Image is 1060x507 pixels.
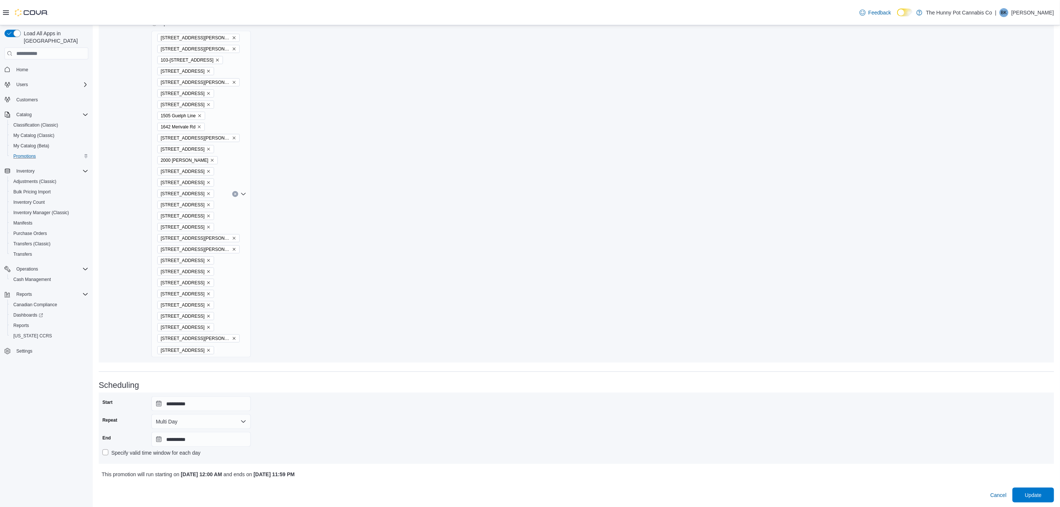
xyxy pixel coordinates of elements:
span: [STREET_ADDRESS] [161,201,205,209]
span: 103-[STREET_ADDRESS] [161,56,214,64]
a: Classification (Classic) [10,121,61,130]
a: Canadian Compliance [10,300,60,309]
a: Inventory Manager (Classic) [10,208,72,217]
span: Update [1025,491,1041,499]
span: Reports [10,321,88,330]
span: Canadian Compliance [13,302,57,308]
a: Home [13,65,31,74]
span: 206 Bank Street [157,167,214,176]
button: Remove 334 Wellington Rd from selection in this group [206,348,211,353]
button: Reports [1,289,91,300]
span: Catalog [13,110,88,119]
button: Remove 2500 Hurontario St from selection in this group [206,203,211,207]
span: 1405 Carling Ave [157,89,214,98]
span: Cash Management [13,277,51,282]
label: Start [102,399,112,405]
span: Cash Management [10,275,88,284]
span: 334 Wellington Rd [157,346,214,354]
button: Remove 2000 Appleby from selection in this group [210,158,214,163]
span: 1505 Guelph Line [157,112,205,120]
span: Inventory Count [13,199,45,205]
p: | [995,8,997,17]
span: Reports [13,323,29,328]
span: [STREET_ADDRESS][PERSON_NAME] [161,45,230,53]
span: 2500 Hurontario St [157,201,214,209]
span: Manifests [10,219,88,228]
span: Adjustments (Classic) [13,179,56,184]
span: 600 Fleet St [157,323,214,331]
span: 1288 Ritson Rd N [157,78,240,86]
span: Users [13,80,88,89]
button: Cash Management [7,274,91,285]
button: Remove 659 Upper James St from selection in this group [232,336,236,341]
span: My Catalog (Beta) [13,143,49,149]
a: Bulk Pricing Import [10,187,54,196]
button: Remove 3476 Glen Erin Dr from selection in this group [232,236,236,241]
a: My Catalog (Classic) [10,131,58,140]
a: Cash Management [10,275,54,284]
span: [STREET_ADDRESS][PERSON_NAME][PERSON_NAME] [161,235,230,242]
span: [STREET_ADDRESS] [161,179,205,186]
button: Cancel [987,488,1010,503]
span: Settings [13,346,88,356]
button: Operations [1,264,91,274]
span: [STREET_ADDRESS] [161,101,205,108]
a: Inventory Count [10,198,48,207]
span: 103-1405 Ottawa St N. [157,56,223,64]
span: 2000 Appleby [157,156,218,164]
span: Settings [16,348,32,354]
button: Reports [13,290,35,299]
button: Inventory Count [7,197,91,207]
button: Reports [7,320,91,331]
button: Catalog [13,110,35,119]
span: 1642 Merivale Rd [161,123,196,131]
span: Canadian Compliance [10,300,88,309]
button: Canadian Compliance [7,300,91,310]
button: Remove 1166 Yonge St from selection in this group [206,69,211,73]
a: Dashboards [10,311,46,320]
button: Inventory [1,166,91,176]
span: 400 Pacific Ave [157,256,214,265]
a: [US_STATE] CCRS [10,331,55,340]
span: Transfers [10,250,88,259]
button: Purchase Orders [7,228,91,239]
span: Purchase Orders [13,230,47,236]
button: Remove 206 Bank Street from selection in this group [206,169,211,174]
span: 5035 Hurontario St [157,301,214,309]
span: 2103 Yonge St [157,179,214,187]
input: Dark Mode [897,9,913,16]
span: 3476 Glen Erin Dr [157,234,240,242]
span: [STREET_ADDRESS][PERSON_NAME] [161,134,230,142]
span: Classification (Classic) [10,121,88,130]
span: 328 Speedvale Ave E [157,223,214,231]
button: Transfers [7,249,91,259]
span: Classification (Classic) [13,122,58,128]
button: Remove 1405 Carling Ave from selection in this group [206,91,211,96]
button: Remove 4936 Yonge St from selection in this group [206,281,211,285]
span: Operations [16,266,38,272]
button: Remove 2103 Yonge St from selection in this group [206,180,211,185]
span: [STREET_ADDRESS] [161,268,205,275]
p: [PERSON_NAME] [1011,8,1054,17]
span: 2000 [PERSON_NAME] [161,157,209,164]
span: 198 Queen St [157,145,214,153]
span: Manifests [13,220,32,226]
button: Users [1,79,91,90]
span: Inventory Manager (Classic) [13,210,69,216]
button: Promotions [7,151,91,161]
span: 4936 Yonge St [157,279,214,287]
label: Specify valid time window for each day [102,448,200,457]
button: Remove 328 Speedvale Ave E from selection in this group [206,225,211,229]
span: Purchase Orders [10,229,88,238]
span: [STREET_ADDRESS] [161,68,205,75]
button: Catalog [1,109,91,120]
button: Remove 103-1405 Ottawa St N. from selection in this group [215,58,220,62]
span: My Catalog (Beta) [10,141,88,150]
a: Feedback [857,5,894,20]
span: Catalog [16,112,32,118]
a: Dashboards [7,310,91,320]
span: [STREET_ADDRESS] [161,301,205,309]
span: My Catalog (Classic) [10,131,88,140]
span: Reports [16,291,32,297]
button: My Catalog (Classic) [7,130,91,141]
